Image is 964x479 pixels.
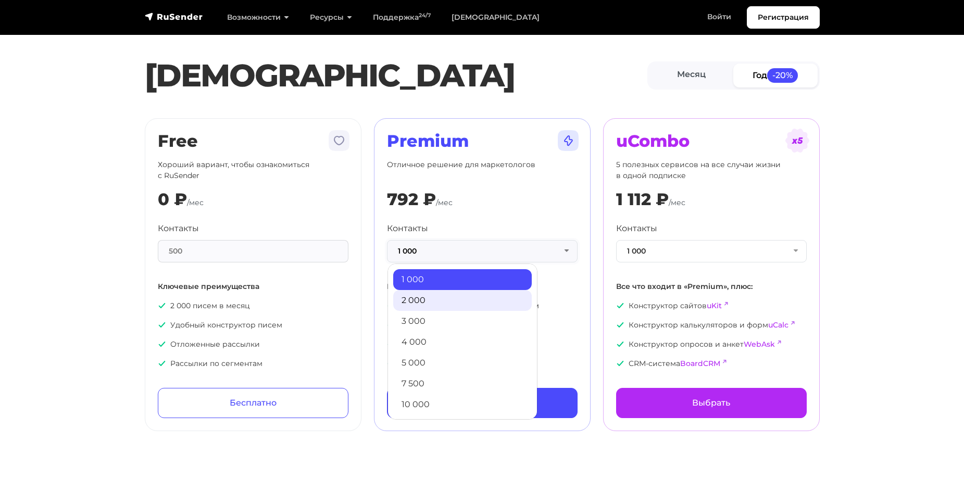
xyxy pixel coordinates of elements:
[616,339,807,350] p: Конструктор опросов и анкет
[387,190,436,209] div: 792 ₽
[217,7,299,28] a: Возможности
[327,128,352,153] img: tarif-free.svg
[768,320,788,330] a: uCalc
[158,359,166,368] img: icon-ok.svg
[669,198,685,207] span: /мес
[387,320,578,331] p: Приоритетная поддержка
[158,159,348,181] p: Хороший вариант, чтобы ознакомиться с RuSender
[158,131,348,151] h2: Free
[393,290,532,311] a: 2 000
[616,340,624,348] img: icon-ok.svg
[616,281,807,292] p: Все что входит в «Premium», плюс:
[393,415,532,436] a: 13 000
[393,352,532,373] a: 5 000
[299,7,362,28] a: Ресурсы
[387,300,578,311] p: Неограниченное количество писем
[616,159,807,181] p: 5 полезных сервисов на все случаи жизни в одной подписке
[616,300,807,311] p: Конструктор сайтов
[387,131,578,151] h2: Premium
[362,7,441,28] a: Поддержка24/7
[387,358,578,369] p: Приоритетная модерация
[616,240,807,262] button: 1 000
[616,301,624,310] img: icon-ok.svg
[441,7,550,28] a: [DEMOGRAPHIC_DATA]
[158,281,348,292] p: Ключевые преимущества
[419,12,431,19] sup: 24/7
[616,321,624,329] img: icon-ok.svg
[616,131,807,151] h2: uCombo
[158,339,348,350] p: Отложенные рассылки
[187,198,204,207] span: /мес
[747,6,820,29] a: Регистрация
[387,222,428,235] label: Контакты
[158,388,348,418] a: Бесплатно
[393,373,532,394] a: 7 500
[616,320,807,331] p: Конструктор калькуляторов и форм
[158,190,187,209] div: 0 ₽
[616,359,624,368] img: icon-ok.svg
[158,222,199,235] label: Контакты
[158,320,348,331] p: Удобный конструктор писем
[145,57,647,94] h1: [DEMOGRAPHIC_DATA]
[393,394,532,415] a: 10 000
[387,240,578,262] button: 1 000
[387,159,578,181] p: Отличное решение для маркетологов
[387,263,537,420] ul: 1 000
[387,301,395,310] img: icon-ok.svg
[649,64,734,87] a: Месяц
[158,301,166,310] img: icon-ok.svg
[387,339,578,350] p: Помощь с импортом базы
[387,388,578,418] a: Выбрать
[436,198,453,207] span: /мес
[393,311,532,332] a: 3 000
[158,300,348,311] p: 2 000 писем в месяц
[697,6,742,28] a: Войти
[387,340,395,348] img: icon-ok.svg
[767,68,798,82] span: -20%
[556,128,581,153] img: tarif-premium.svg
[616,388,807,418] a: Выбрать
[616,358,807,369] p: CRM-система
[158,321,166,329] img: icon-ok.svg
[733,64,818,87] a: Год
[616,222,657,235] label: Контакты
[785,128,810,153] img: tarif-ucombo.svg
[387,281,578,292] p: Все что входит в «Free», плюс:
[707,301,722,310] a: uKit
[393,332,532,352] a: 4 000
[387,359,395,368] img: icon-ok.svg
[145,11,203,22] img: RuSender
[387,321,395,329] img: icon-ok.svg
[158,340,166,348] img: icon-ok.svg
[158,358,348,369] p: Рассылки по сегментам
[616,190,669,209] div: 1 112 ₽
[744,339,775,349] a: WebAsk
[393,269,532,290] a: 1 000
[680,359,720,368] a: BoardCRM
